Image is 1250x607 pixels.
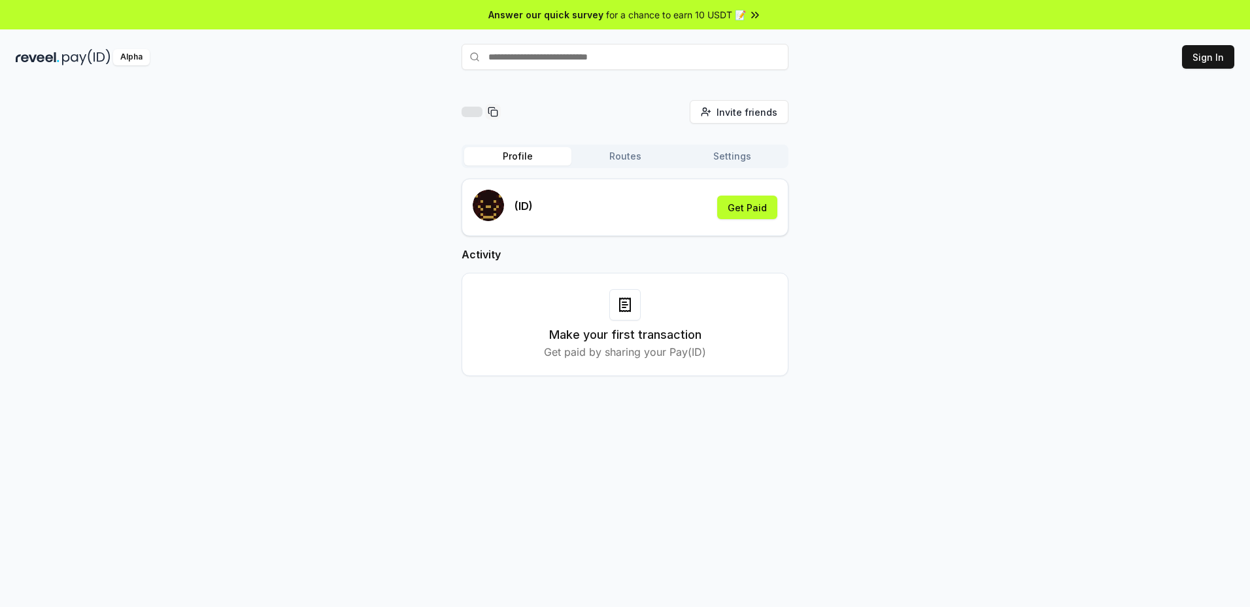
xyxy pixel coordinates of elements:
[488,8,603,22] span: Answer our quick survey
[606,8,746,22] span: for a chance to earn 10 USDT 📝
[717,105,777,119] span: Invite friends
[544,344,706,360] p: Get paid by sharing your Pay(ID)
[717,196,777,219] button: Get Paid
[16,49,59,65] img: reveel_dark
[1182,45,1234,69] button: Sign In
[62,49,110,65] img: pay_id
[515,198,533,214] p: (ID)
[462,247,788,262] h2: Activity
[549,326,701,344] h3: Make your first transaction
[679,147,786,165] button: Settings
[113,49,150,65] div: Alpha
[571,147,679,165] button: Routes
[690,100,788,124] button: Invite friends
[464,147,571,165] button: Profile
